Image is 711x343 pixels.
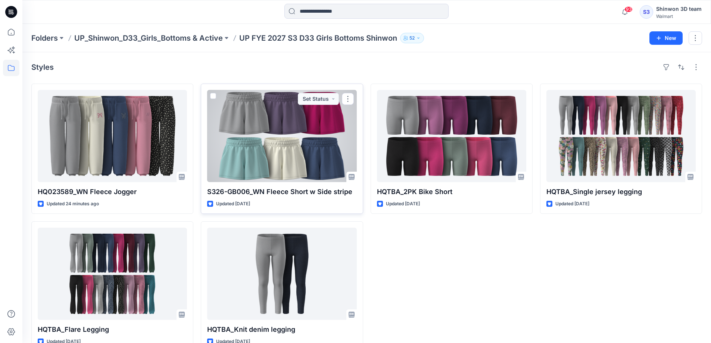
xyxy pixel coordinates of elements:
p: S326-GB006_WN Fleece Short w Side stripe [207,187,356,197]
button: 52 [400,33,424,43]
div: S3 [640,5,653,19]
a: Folders [31,33,58,43]
a: S326-GB006_WN Fleece Short w Side stripe [207,90,356,182]
a: HQTBA_Flare Legging [38,228,187,320]
div: Shinwon 3D team [656,4,702,13]
a: HQ023589_WN Fleece Jogger [38,90,187,182]
p: HQ023589_WN Fleece Jogger [38,187,187,197]
a: HQTBA_2PK Bike Short [377,90,526,182]
p: HQTBA_Flare Legging [38,324,187,335]
div: Walmart [656,13,702,19]
p: HQTBA_2PK Bike Short [377,187,526,197]
a: HQTBA_Knit denim legging [207,228,356,320]
p: Updated [DATE] [216,200,250,208]
p: Updated [DATE] [386,200,420,208]
p: 52 [409,34,415,42]
a: UP_Shinwon_D33_Girls_Bottoms & Active [74,33,223,43]
p: Updated 24 minutes ago [47,200,99,208]
p: Updated [DATE] [555,200,589,208]
p: HQTBA_Knit denim legging [207,324,356,335]
h4: Styles [31,63,54,72]
a: HQTBA_Single jersey legging [546,90,696,182]
button: New [649,31,683,45]
p: HQTBA_Single jersey legging [546,187,696,197]
span: 93 [624,6,633,12]
p: UP FYE 2027 S3 D33 Girls Bottoms Shinwon [239,33,397,43]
